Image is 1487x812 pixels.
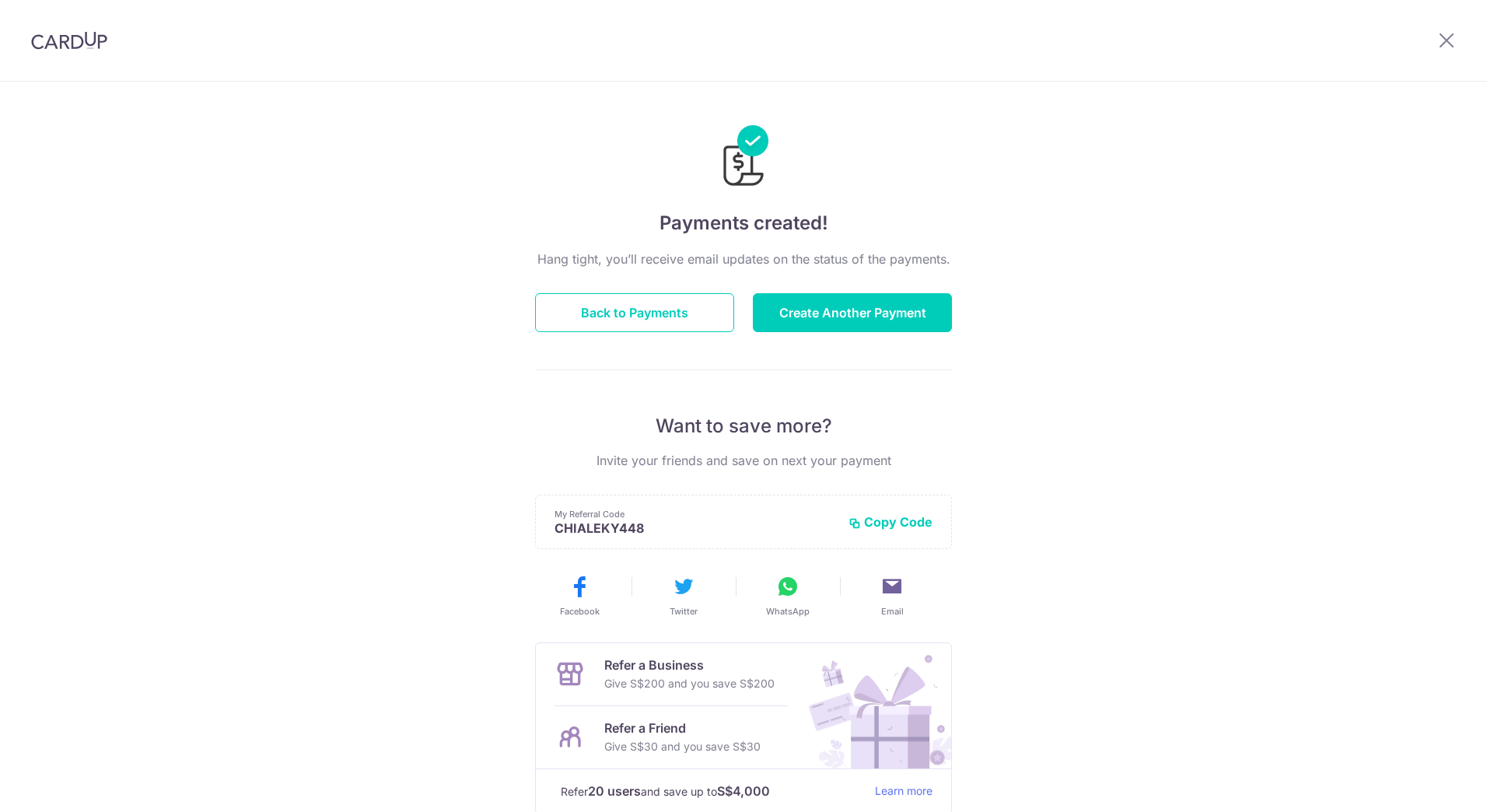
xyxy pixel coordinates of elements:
[875,782,932,801] a: Learn more
[534,574,625,618] button: Facebook
[555,520,836,536] p: CHIALEKY448
[717,782,770,800] strong: S$4,000
[881,605,904,618] span: Email
[535,293,734,332] button: Back to Payments
[604,674,775,693] p: Give S$200 and you save S$200
[604,656,775,674] p: Refer a Business
[604,737,761,756] p: Give S$30 and you save S$30
[561,782,862,801] p: Refer and save up to
[31,31,107,50] img: CardUp
[604,719,761,737] p: Refer a Friend
[555,508,836,520] p: My Referral Code
[719,125,768,191] img: Payments
[846,574,938,618] button: Email
[535,250,952,268] p: Hang tight, you’ll receive email updates on the status of the payments.
[766,605,810,618] span: WhatsApp
[848,514,932,530] button: Copy Code
[535,209,952,237] h4: Payments created!
[560,605,600,618] span: Facebook
[670,605,698,618] span: Twitter
[742,574,834,618] button: WhatsApp
[794,643,951,768] img: Refer
[753,293,952,332] button: Create Another Payment
[535,414,952,439] p: Want to save more?
[638,574,730,618] button: Twitter
[535,451,952,470] p: Invite your friends and save on next your payment
[588,782,641,800] strong: 20 users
